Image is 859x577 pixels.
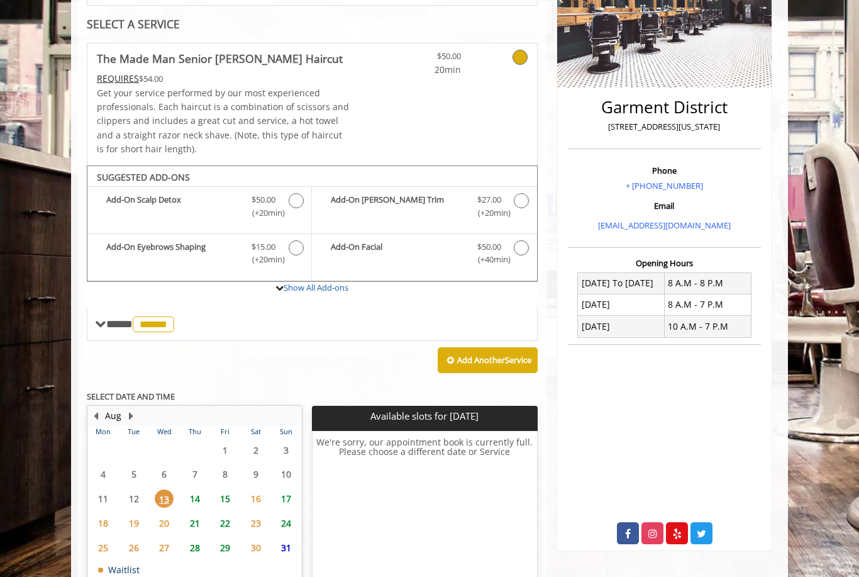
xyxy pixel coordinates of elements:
span: (+20min ) [470,206,507,220]
td: Select day21 [179,511,209,535]
span: $15.00 [252,240,275,254]
label: Add-On Beard Trim [318,193,530,223]
th: Wed [149,425,179,438]
span: 20min [387,63,461,77]
span: $27.00 [477,193,501,206]
span: 30 [247,539,265,557]
td: 10 A.M - 7 P.M [664,316,751,337]
span: $50.00 [252,193,275,206]
span: (+20min ) [245,206,282,220]
span: This service needs some Advance to be paid before we block your appointment [97,72,139,84]
span: 19 [125,514,143,532]
td: Select day18 [88,511,118,535]
button: Previous Month [91,409,101,423]
th: Fri [210,425,240,438]
td: Select day15 [210,486,240,511]
b: Add-On Eyebrows Shaping [106,240,239,267]
p: Available slots for [DATE] [317,411,532,422]
h6: We're sorry, our appointment book is currently full. Please choose a different date or Service [313,437,536,577]
span: 25 [94,539,113,557]
span: 18 [94,514,113,532]
p: Get your service performed by our most experienced professionals. Each haircut is a combination o... [97,86,350,157]
td: Select day13 [149,486,179,511]
td: Select day26 [118,535,148,560]
span: 20 [155,514,174,532]
span: (+40min ) [470,253,507,266]
td: Select day29 [210,535,240,560]
button: Add AnotherService [438,347,538,374]
td: Select day23 [240,511,270,535]
td: Select day31 [271,535,302,560]
td: Select day20 [149,511,179,535]
b: SELECT DATE AND TIME [87,391,175,402]
span: 17 [277,490,296,508]
span: $50.00 [477,240,501,254]
th: Sat [240,425,270,438]
label: Add-On Facial [318,240,530,270]
span: 26 [125,539,143,557]
td: Select day28 [179,535,209,560]
div: SELECT A SERVICE [87,18,538,30]
div: The Made Man Senior Barber Haircut Add-onS [87,165,538,283]
td: Select day16 [240,486,270,511]
span: 29 [216,539,235,557]
b: Add-On Facial [331,240,464,267]
td: [DATE] [578,294,665,315]
span: 15 [216,490,235,508]
span: 13 [155,490,174,508]
h3: Opening Hours [568,259,761,267]
td: Select day25 [88,535,118,560]
h2: Garment District [571,98,758,116]
a: + [PHONE_NUMBER] [626,180,703,191]
span: 14 [186,490,204,508]
span: 27 [155,539,174,557]
th: Mon [88,425,118,438]
th: Thu [179,425,209,438]
span: 24 [277,514,296,532]
b: Add-On [PERSON_NAME] Trim [331,193,464,220]
span: 31 [277,539,296,557]
div: $54.00 [97,72,350,86]
a: Show All Add-ons [284,282,348,293]
a: $50.00 [387,43,461,77]
b: Add-On Scalp Detox [106,193,239,220]
td: Waitlist [98,565,147,574]
span: 22 [216,514,235,532]
td: Select day27 [149,535,179,560]
button: Aug [105,409,121,423]
td: 8 A.M - 7 P.M [664,294,751,315]
td: Select day30 [240,535,270,560]
td: [DATE] [578,316,665,337]
a: [EMAIL_ADDRESS][DOMAIN_NAME] [598,220,731,231]
label: Add-On Eyebrows Shaping [94,240,305,270]
p: [STREET_ADDRESS][US_STATE] [571,120,758,133]
label: Add-On Scalp Detox [94,193,305,223]
td: Select day19 [118,511,148,535]
h3: Email [571,201,758,210]
span: (+20min ) [245,253,282,266]
td: Select day14 [179,486,209,511]
h3: Phone [571,166,758,175]
b: The Made Man Senior [PERSON_NAME] Haircut [97,50,343,67]
span: 21 [186,514,204,532]
th: Tue [118,425,148,438]
b: Add Another Service [457,354,531,366]
button: Next Month [126,409,136,423]
td: Select day22 [210,511,240,535]
td: 8 A.M - 8 P.M [664,272,751,294]
span: 28 [186,539,204,557]
td: Select day24 [271,511,302,535]
td: [DATE] To [DATE] [578,272,665,294]
td: Select day17 [271,486,302,511]
span: 16 [247,490,265,508]
b: SUGGESTED ADD-ONS [97,171,190,183]
th: Sun [271,425,302,438]
span: 23 [247,514,265,532]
